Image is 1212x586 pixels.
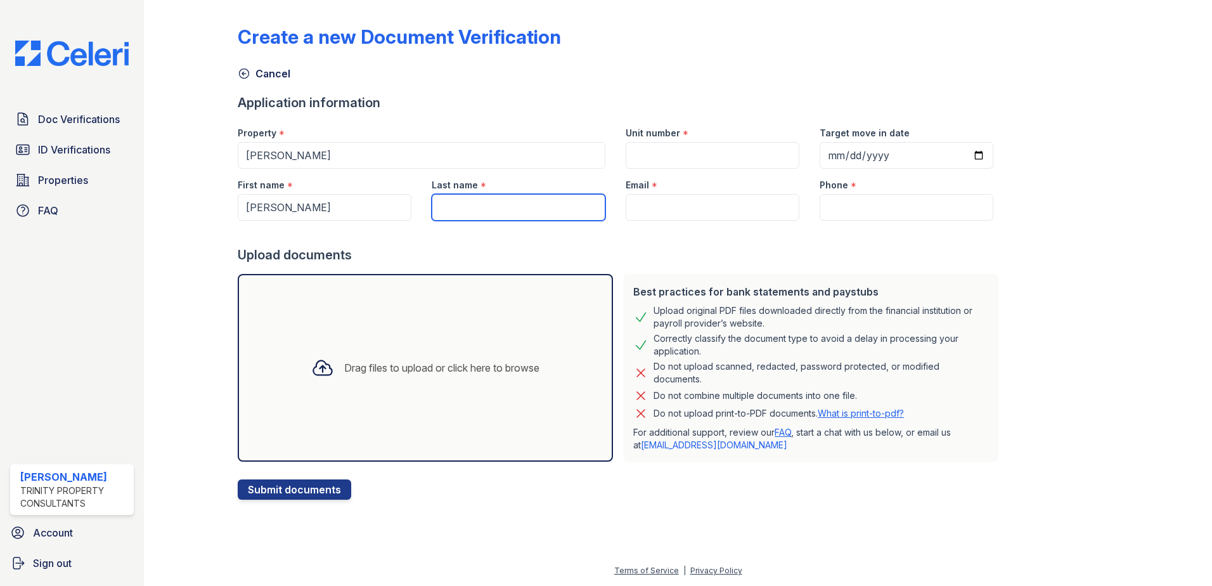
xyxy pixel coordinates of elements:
a: FAQ [775,427,791,438]
label: Last name [432,179,478,192]
label: First name [238,179,285,192]
a: ID Verifications [10,137,134,162]
a: Doc Verifications [10,107,134,132]
div: Drag files to upload or click here to browse [344,360,539,375]
label: Phone [820,179,848,192]
a: Privacy Policy [690,566,742,575]
a: FAQ [10,198,134,223]
p: For additional support, review our , start a chat with us below, or email us at [633,426,988,452]
div: Do not combine multiple documents into one file. [654,388,857,403]
img: CE_Logo_Blue-a8612792a0a2168367f1c8372b55b34899dd931a85d93a1a3d3e32e68fde9ad4.png [5,41,139,66]
a: Sign out [5,550,139,576]
span: Properties [38,173,88,188]
div: Application information [238,94,1003,112]
div: [PERSON_NAME] [20,469,129,485]
a: Cancel [238,66,290,81]
span: Account [33,525,73,540]
label: Target move in date [820,127,910,140]
div: Upload original PDF files downloaded directly from the financial institution or payroll provider’... [654,304,988,330]
span: Doc Verifications [38,112,120,127]
div: Upload documents [238,246,1003,264]
p: Do not upload print-to-PDF documents. [654,407,904,420]
span: FAQ [38,203,58,218]
button: Submit documents [238,479,351,500]
label: Property [238,127,276,140]
span: ID Verifications [38,142,110,157]
div: Trinity Property Consultants [20,485,129,510]
label: Unit number [626,127,680,140]
a: Account [5,520,139,545]
a: Properties [10,167,134,193]
span: Sign out [33,556,72,571]
div: Correctly classify the document type to avoid a delay in processing your application. [654,332,988,358]
div: Create a new Document Verification [238,25,561,48]
a: What is print-to-pdf? [818,408,904,419]
div: Do not upload scanned, redacted, password protected, or modified documents. [654,360,988,386]
a: Terms of Service [614,566,679,575]
div: Best practices for bank statements and paystubs [633,284,988,299]
a: [EMAIL_ADDRESS][DOMAIN_NAME] [641,439,787,450]
div: | [683,566,686,575]
label: Email [626,179,649,192]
